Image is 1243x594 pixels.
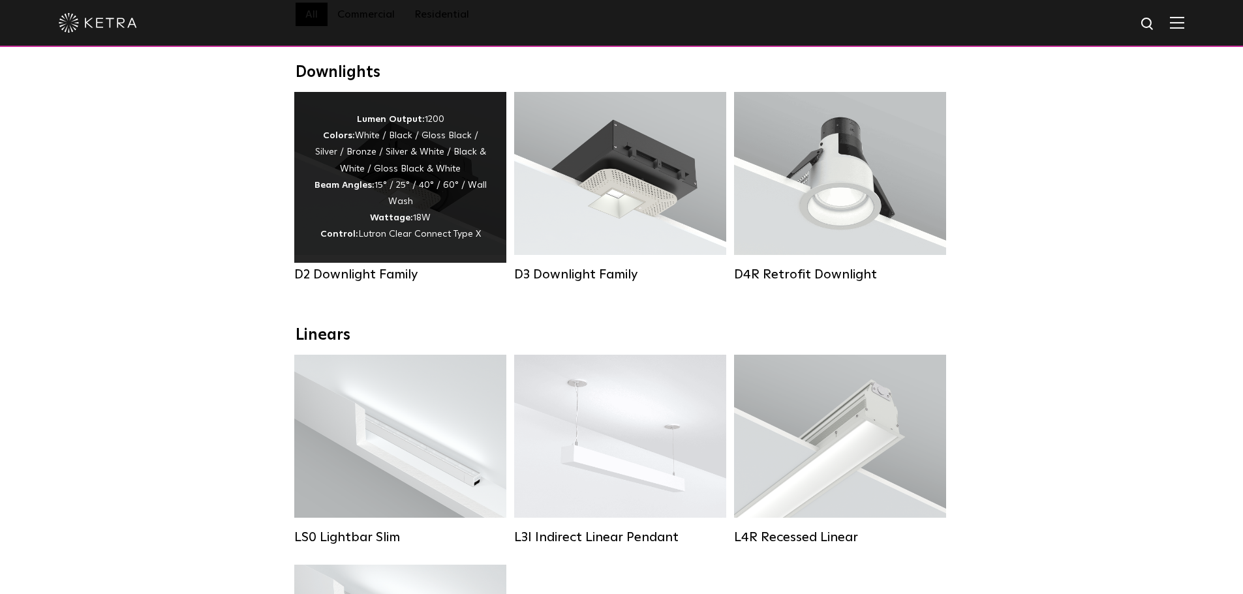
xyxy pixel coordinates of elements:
[315,181,375,190] strong: Beam Angles:
[294,267,506,282] div: D2 Downlight Family
[320,230,358,239] strong: Control:
[734,92,946,282] a: D4R Retrofit Downlight Lumen Output:800Colors:White / BlackBeam Angles:15° / 25° / 40° / 60°Watta...
[370,213,413,222] strong: Wattage:
[734,529,946,545] div: L4R Recessed Linear
[357,115,425,124] strong: Lumen Output:
[514,355,726,545] a: L3I Indirect Linear Pendant Lumen Output:400 / 600 / 800 / 1000Housing Colors:White / BlackContro...
[294,92,506,282] a: D2 Downlight Family Lumen Output:1200Colors:White / Black / Gloss Black / Silver / Bronze / Silve...
[734,355,946,545] a: L4R Recessed Linear Lumen Output:400 / 600 / 800 / 1000Colors:White / BlackControl:Lutron Clear C...
[296,63,948,82] div: Downlights
[296,326,948,345] div: Linears
[514,267,726,282] div: D3 Downlight Family
[294,529,506,545] div: LS0 Lightbar Slim
[59,13,137,33] img: ketra-logo-2019-white
[1140,16,1156,33] img: search icon
[323,131,355,140] strong: Colors:
[314,111,487,243] div: 1200 White / Black / Gloss Black / Silver / Bronze / Silver & White / Black & White / Gloss Black...
[734,267,946,282] div: D4R Retrofit Downlight
[294,355,506,545] a: LS0 Lightbar Slim Lumen Output:200 / 350Colors:White / BlackControl:X96 Controller
[1170,16,1184,29] img: Hamburger%20Nav.svg
[514,529,726,545] div: L3I Indirect Linear Pendant
[514,92,726,282] a: D3 Downlight Family Lumen Output:700 / 900 / 1100Colors:White / Black / Silver / Bronze / Paintab...
[358,230,481,239] span: Lutron Clear Connect Type X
